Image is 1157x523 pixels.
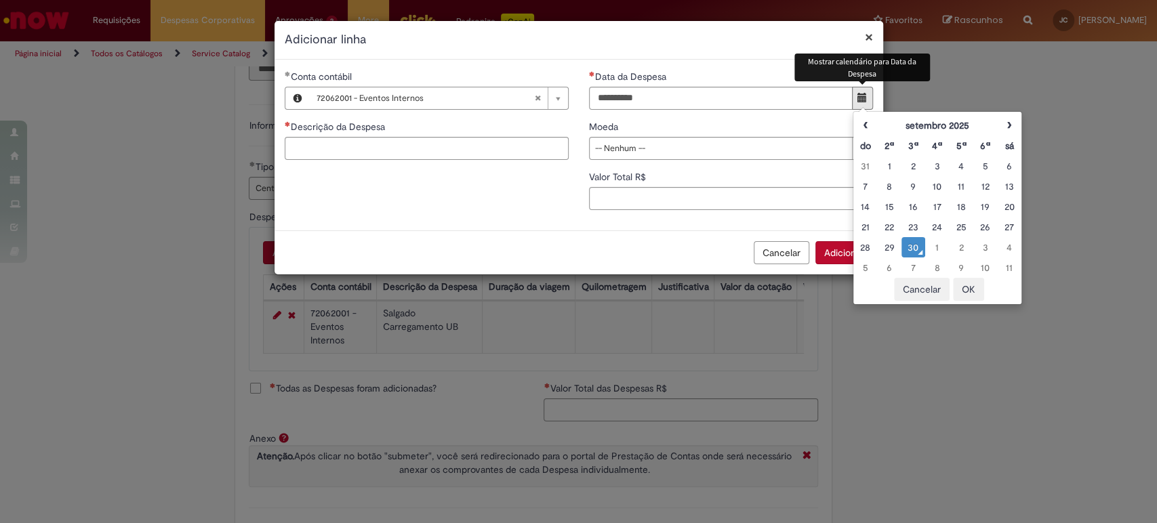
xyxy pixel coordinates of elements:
[905,200,922,213] div: 16 September 2025 Tuesday
[880,200,897,213] div: 15 September 2025 Monday
[880,220,897,234] div: 22 September 2025 Monday
[929,261,946,274] div: 08 October 2025 Wednesday
[952,159,969,173] div: 04 September 2025 Thursday
[589,171,649,183] span: Valor Total R$
[952,240,969,254] div: 02 October 2025 Thursday
[865,30,873,44] button: Fechar modal
[905,261,922,274] div: 07 October 2025 Tuesday
[857,180,874,193] div: 07 September 2025 Sunday
[589,87,853,110] input: Data da Despesa
[285,137,569,160] input: Descrição da Despesa
[857,261,874,274] div: 05 October 2025 Sunday
[952,220,969,234] div: 25 September 2025 Thursday
[1000,159,1017,173] div: 06 September 2025 Saturday
[1000,261,1017,274] div: 11 October 2025 Saturday
[977,200,994,213] div: 19 September 2025 Friday
[880,159,897,173] div: 01 September 2025 Monday
[595,70,669,83] span: Data da Despesa
[1000,220,1017,234] div: 27 September 2025 Saturday
[291,70,354,83] span: Necessários - Conta contábil
[905,159,922,173] div: 02 September 2025 Tuesday
[853,111,1022,305] div: Escolher data
[1000,180,1017,193] div: 13 September 2025 Saturday
[977,261,994,274] div: 10 October 2025 Friday
[880,261,897,274] div: 06 October 2025 Monday
[285,31,873,49] h2: Adicionar linha
[285,121,291,127] span: Necessários
[857,200,874,213] div: 14 September 2025 Sunday
[857,240,874,254] div: 28 September 2025 Sunday
[880,180,897,193] div: 08 September 2025 Monday
[952,261,969,274] div: 09 October 2025 Thursday
[901,135,925,156] th: Terça-feira
[929,159,946,173] div: 03 September 2025 Wednesday
[894,278,950,301] button: Cancelar
[852,87,873,110] button: Mostrar calendário para Data da Despesa
[853,115,877,135] th: Mês anterior
[929,240,946,254] div: 01 October 2025 Wednesday
[949,135,973,156] th: Quinta-feira
[857,220,874,234] div: 21 September 2025 Sunday
[880,240,897,254] div: 29 September 2025 Monday
[589,187,873,210] input: Valor Total R$
[1000,200,1017,213] div: 20 September 2025 Saturday
[977,159,994,173] div: 05 September 2025 Friday
[589,121,621,133] span: Moeda
[953,278,984,301] button: OK
[997,115,1021,135] th: Próximo mês
[291,121,388,133] span: Descrição da Despesa
[595,138,845,159] span: -- Nenhum --
[977,180,994,193] div: 12 September 2025 Friday
[905,220,922,234] div: 23 September 2025 Tuesday
[285,87,310,109] button: Conta contábil, Visualizar este registro 72062001 - Eventos Internos
[754,241,809,264] button: Cancelar
[527,87,548,109] abbr: Limpar campo Conta contábil
[952,180,969,193] div: 11 September 2025 Thursday
[285,71,291,77] span: Obrigatório Preenchido
[929,180,946,193] div: 10 September 2025 Wednesday
[905,180,922,193] div: 09 September 2025 Tuesday
[317,87,534,109] span: 72062001 - Eventos Internos
[973,135,997,156] th: Sexta-feira
[952,200,969,213] div: 18 September 2025 Thursday
[589,71,595,77] span: Necessários
[857,159,874,173] div: 31 August 2025 Sunday
[929,220,946,234] div: 24 September 2025 Wednesday
[925,135,949,156] th: Quarta-feira
[877,135,901,156] th: Segunda-feira
[853,135,877,156] th: Domingo
[310,87,568,109] a: 72062001 - Eventos InternosLimpar campo Conta contábil
[977,220,994,234] div: 26 September 2025 Friday
[877,115,997,135] th: setembro 2025. Alternar mês
[1000,240,1017,254] div: 04 October 2025 Saturday
[977,240,994,254] div: 03 October 2025 Friday
[929,200,946,213] div: 17 September 2025 Wednesday
[997,135,1021,156] th: Sábado
[794,54,930,81] div: Mostrar calendário para Data da Despesa
[905,240,922,254] div: O seletor de data foi aberto.30 September 2025 Tuesday
[815,241,873,264] button: Adicionar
